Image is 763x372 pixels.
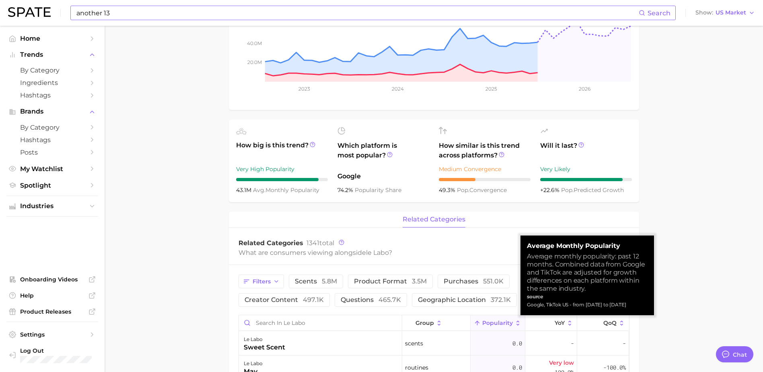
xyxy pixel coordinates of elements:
span: Onboarding Videos [20,276,84,283]
span: 551.0k [483,277,504,285]
strong: Average Monthly Popularity [527,242,648,250]
tspan: 2025 [485,86,497,92]
span: 1341 [306,239,319,247]
div: 9 / 10 [540,178,632,181]
span: creator content [245,297,324,303]
span: Industries [20,203,84,210]
tspan: 2026 [579,86,590,92]
button: Brands [6,105,98,118]
img: SPATE [8,7,51,17]
span: How similar is this trend across platforms? [439,141,531,160]
span: 5.8m [322,277,337,285]
span: convergence [457,186,507,194]
span: Show [695,10,713,15]
span: purchases [444,278,504,285]
span: My Watchlist [20,165,84,173]
a: by Category [6,64,98,76]
span: predicted growth [561,186,624,194]
span: geographic location [418,297,511,303]
a: Home [6,32,98,45]
a: Help [6,289,98,302]
strong: source [527,293,543,300]
a: Hashtags [6,134,98,146]
button: Trends [6,49,98,61]
span: Home [20,35,84,42]
div: sweet scent [244,343,285,352]
span: Google [337,172,429,181]
button: Filters [239,275,284,288]
button: le labosweet scentscents0.0-- [239,331,629,355]
span: Product Releases [20,308,84,315]
span: 49.3% [439,186,457,194]
a: Product Releases [6,306,98,318]
span: Log Out [20,347,105,354]
a: Posts [6,146,98,159]
span: 497.1k [303,296,324,304]
a: My Watchlist [6,163,98,175]
div: Very High Popularity [236,164,328,174]
span: Posts [20,149,84,156]
span: questions [341,297,401,303]
span: group [415,320,434,326]
a: Log out. Currently logged in with e-mail christine.kappner@mane.com. [6,345,98,366]
abbr: popularity index [561,186,574,194]
span: YoY [555,320,565,326]
span: QoQ [603,320,617,326]
span: Spotlight [20,182,84,189]
span: How big is this trend? [236,141,328,160]
span: Filters [253,278,271,285]
span: Very low [549,358,574,368]
span: Search [648,9,670,17]
a: Hashtags [6,89,98,101]
span: Trends [20,51,84,58]
button: QoQ [577,315,629,331]
span: Hashtags [20,91,84,99]
div: Very Likely [540,164,632,174]
span: - [623,339,626,348]
span: Hashtags [20,136,84,144]
span: Popularity [482,320,513,326]
span: - [571,339,574,348]
tspan: 2024 [391,86,403,92]
button: Industries [6,200,98,212]
a: Ingredients [6,76,98,89]
a: Settings [6,329,98,341]
span: 0.0 [512,339,522,348]
div: Medium Convergence [439,164,531,174]
span: total [306,239,334,247]
span: Settings [20,331,84,338]
input: Search in le labo [239,315,402,331]
span: scents [295,278,337,285]
tspan: 2023 [298,86,310,92]
span: monthly popularity [253,186,319,194]
span: 3.5m [412,277,427,285]
span: Will it last? [540,141,632,160]
span: Help [20,292,84,299]
abbr: popularity index [457,186,469,194]
a: Spotlight [6,179,98,192]
span: Brands [20,108,84,115]
span: product format [354,278,427,285]
div: 4 / 10 [439,178,531,181]
abbr: average [253,186,265,194]
span: le labo [366,249,389,256]
span: 74.2% [337,186,355,194]
span: +22.6% [540,186,561,194]
span: 465.7k [378,296,401,304]
div: Average monthly popularity: past 12 months. Combined data from Google and TikTok are adjusted for... [527,252,648,293]
a: Onboarding Videos [6,273,98,285]
a: by Category [6,121,98,134]
div: 9 / 10 [236,178,328,181]
button: group [402,315,471,331]
div: What are consumers viewing alongside ? [239,247,576,258]
input: Search here for a brand, industry, or ingredient [76,6,639,20]
span: popularity share [355,186,401,194]
span: Ingredients [20,79,84,87]
span: by Category [20,66,84,74]
span: related categories [403,216,465,223]
span: Related Categories [239,239,303,247]
span: by Category [20,124,84,131]
span: 372.1k [491,296,511,304]
div: le labo [244,335,285,344]
span: Which platform is most popular? [337,141,429,167]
